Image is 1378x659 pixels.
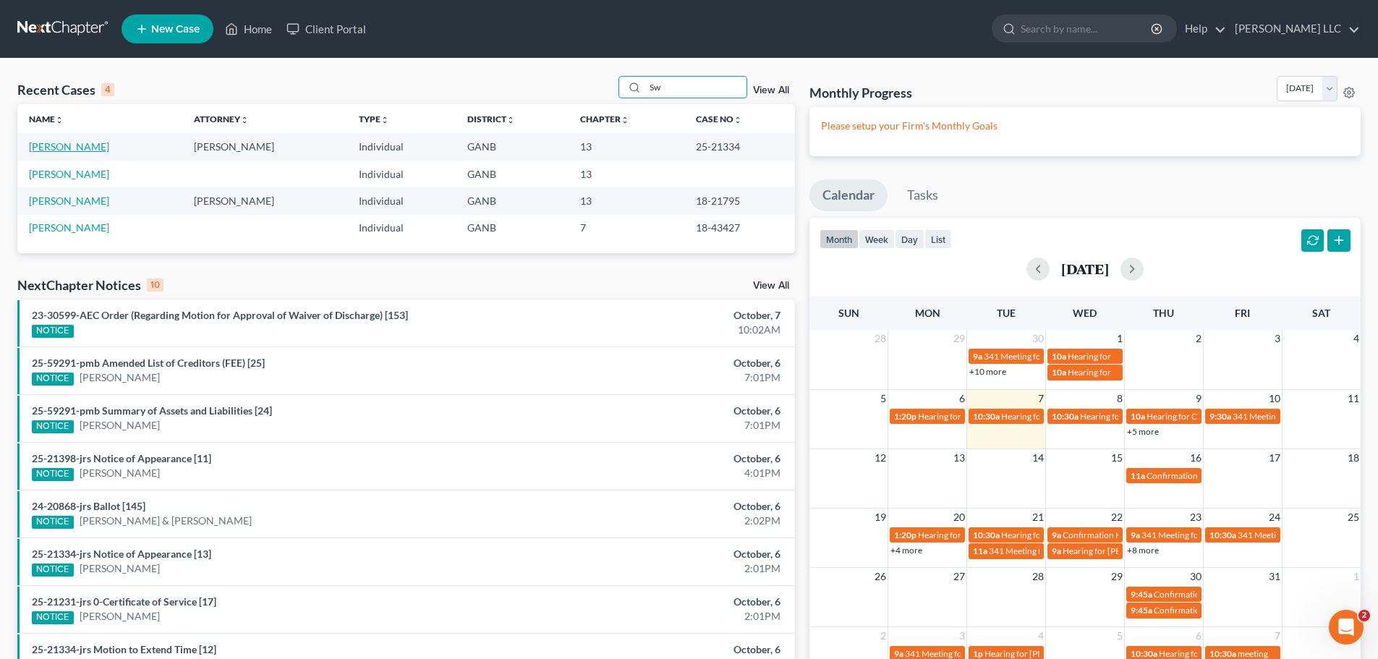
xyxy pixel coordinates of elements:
[506,116,515,124] i: unfold_more
[1352,330,1361,347] span: 4
[279,16,373,42] a: Client Portal
[1228,16,1360,42] a: [PERSON_NAME] LLC
[924,229,952,249] button: list
[1273,627,1282,645] span: 7
[918,411,961,422] span: Hearing for
[1068,351,1111,362] span: Hearing for
[984,351,1114,362] span: 341 Meeting for [PERSON_NAME]
[952,449,966,467] span: 13
[32,595,216,608] a: 25-21231-jrs 0-Certificate of Service [17]
[32,325,74,338] div: NOTICE
[55,116,64,124] i: unfold_more
[997,307,1016,319] span: Tue
[540,404,781,418] div: October, 6
[894,648,903,659] span: 9a
[1131,411,1145,422] span: 10a
[1209,648,1236,659] span: 10:30a
[684,215,795,242] td: 18-43427
[540,418,781,433] div: 7:01PM
[147,279,163,292] div: 10
[1154,589,1319,600] span: Confirmation Hearing for [PERSON_NAME]
[32,373,74,386] div: NOTICE
[1080,411,1196,422] span: Hearing for Nautica's Edge LLC
[1188,509,1203,526] span: 23
[1063,545,1252,556] span: Hearing for [PERSON_NAME] & [PERSON_NAME]
[1358,610,1370,621] span: 2
[873,330,888,347] span: 28
[32,611,74,624] div: NOTICE
[1141,530,1202,540] span: 341 Meeting for
[1131,605,1152,616] span: 9:45a
[838,307,859,319] span: Sun
[29,221,109,234] a: [PERSON_NAME]
[540,451,781,466] div: October, 6
[984,648,1097,659] span: Hearing for [PERSON_NAME]
[1188,568,1203,585] span: 30
[540,323,781,337] div: 10:02AM
[182,133,347,160] td: [PERSON_NAME]
[1021,15,1153,42] input: Search by name...
[1131,530,1140,540] span: 9a
[569,161,684,187] td: 13
[1346,449,1361,467] span: 18
[958,390,966,407] span: 6
[1031,330,1045,347] span: 30
[32,357,265,369] a: 25-59291-pmb Amended List of Creditors (FEE) [25]
[29,114,64,124] a: Nameunfold_more
[29,195,109,207] a: [PERSON_NAME]
[1153,307,1174,319] span: Thu
[540,370,781,385] div: 7:01PM
[1031,568,1045,585] span: 28
[32,548,211,560] a: 25-21334-jrs Notice of Appearance [13]
[1110,449,1124,467] span: 15
[1131,470,1145,481] span: 11a
[733,116,742,124] i: unfold_more
[753,281,789,291] a: View All
[359,114,389,124] a: Typeunfold_more
[32,452,211,464] a: 25-21398-jrs Notice of Appearance [11]
[1154,605,1319,616] span: Confirmation Hearing for [PERSON_NAME]
[32,468,74,481] div: NOTICE
[1194,627,1203,645] span: 6
[1194,330,1203,347] span: 2
[1001,530,1154,540] span: Hearing for Galaxy Next Generation, Inc.
[1131,589,1152,600] span: 9:45a
[969,366,1006,377] a: +10 more
[32,309,408,321] a: 23-30599-AEC Order (Regarding Motion for Approval of Waiver of Discharge) [153]
[194,114,249,124] a: Attorneyunfold_more
[684,187,795,214] td: 18-21795
[1037,390,1045,407] span: 7
[696,114,742,124] a: Case Nounfold_more
[540,466,781,480] div: 4:01PM
[218,16,279,42] a: Home
[1115,390,1124,407] span: 8
[1061,261,1109,276] h2: [DATE]
[101,83,114,96] div: 4
[80,418,160,433] a: [PERSON_NAME]
[684,133,795,160] td: 25-21334
[905,648,1035,659] span: 341 Meeting for [PERSON_NAME]
[973,530,1000,540] span: 10:30a
[456,187,569,214] td: GANB
[540,561,781,576] div: 2:01PM
[347,161,456,187] td: Individual
[540,595,781,609] div: October, 6
[952,568,966,585] span: 27
[973,351,982,362] span: 9a
[569,215,684,242] td: 7
[894,530,916,540] span: 1:20p
[80,466,160,480] a: [PERSON_NAME]
[540,499,781,514] div: October, 6
[873,449,888,467] span: 12
[1346,509,1361,526] span: 25
[1238,530,1368,540] span: 341 Meeting for [PERSON_NAME]
[1031,449,1045,467] span: 14
[645,77,747,98] input: Search by name...
[1115,627,1124,645] span: 5
[1063,530,1305,540] span: Confirmation Hearing for [PERSON_NAME] & [PERSON_NAME]
[1127,545,1159,556] a: +8 more
[569,133,684,160] td: 13
[1052,367,1066,378] span: 10a
[958,627,966,645] span: 3
[859,229,895,249] button: week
